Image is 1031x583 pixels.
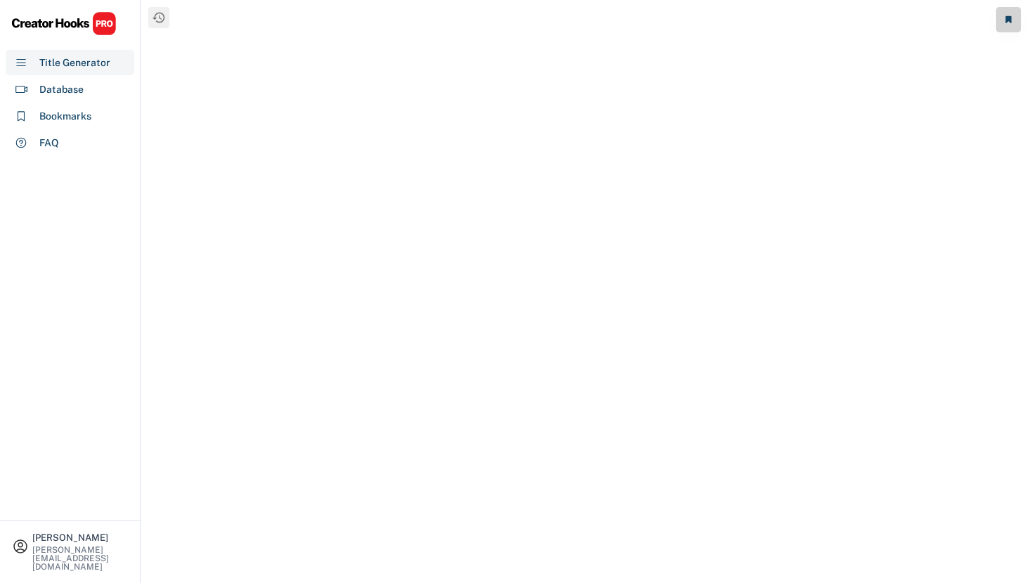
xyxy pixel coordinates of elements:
[11,11,117,36] img: CHPRO%20Logo.svg
[32,533,128,542] div: [PERSON_NAME]
[39,109,91,124] div: Bookmarks
[39,56,110,70] div: Title Generator
[39,136,59,150] div: FAQ
[39,82,84,97] div: Database
[32,546,128,571] div: [PERSON_NAME][EMAIL_ADDRESS][DOMAIN_NAME]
